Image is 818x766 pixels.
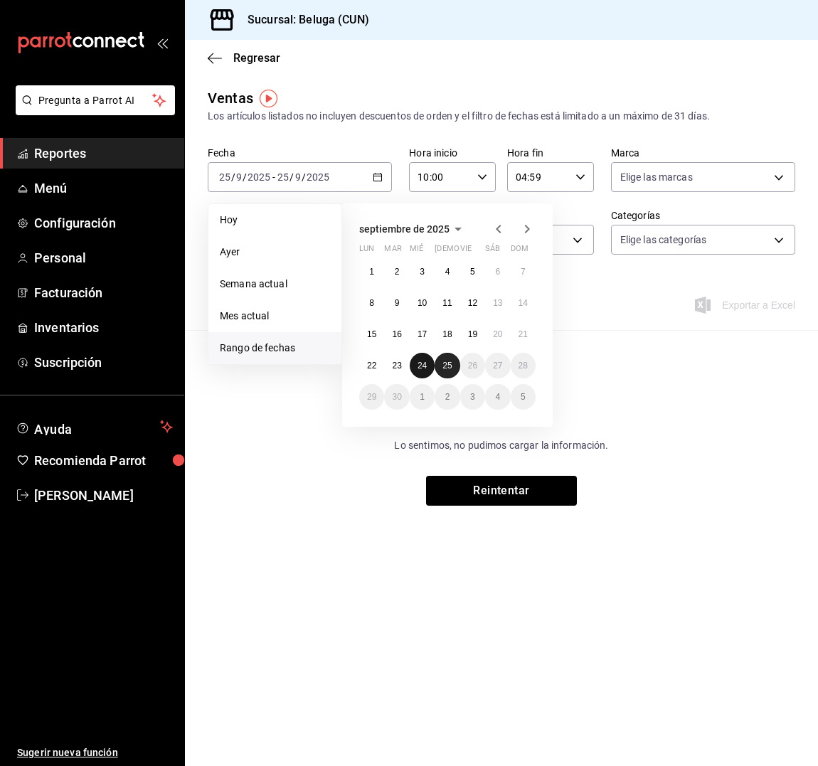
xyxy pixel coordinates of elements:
span: - [272,171,275,183]
abbr: 3 de septiembre de 2025 [420,267,425,277]
button: 30 de septiembre de 2025 [384,384,409,410]
button: 28 de septiembre de 2025 [511,353,536,378]
div: Ventas [208,87,253,109]
button: 2 de septiembre de 2025 [384,259,409,284]
span: Rango de fechas [220,341,330,356]
button: open_drawer_menu [156,37,168,48]
span: Elige las marcas [620,170,693,184]
abbr: miércoles [410,244,423,259]
button: 12 de septiembre de 2025 [460,290,485,316]
button: 10 de septiembre de 2025 [410,290,435,316]
span: Configuración [34,213,173,233]
abbr: 7 de septiembre de 2025 [521,267,526,277]
abbr: lunes [359,244,374,259]
label: Marca [611,148,795,158]
abbr: 17 de septiembre de 2025 [418,329,427,339]
abbr: 23 de septiembre de 2025 [392,361,401,371]
button: 6 de septiembre de 2025 [485,259,510,284]
abbr: martes [384,244,401,259]
span: Personal [34,248,173,267]
abbr: 8 de septiembre de 2025 [369,298,374,308]
button: 14 de septiembre de 2025 [511,290,536,316]
span: Elige las categorías [620,233,707,247]
button: 3 de octubre de 2025 [460,384,485,410]
span: Hoy [220,213,330,228]
label: Hora fin [507,148,594,158]
input: ---- [306,171,330,183]
span: Ayuda [34,418,154,435]
button: 24 de septiembre de 2025 [410,353,435,378]
span: Ayer [220,245,330,260]
button: Reintentar [426,476,577,506]
abbr: 6 de septiembre de 2025 [495,267,500,277]
abbr: 2 de octubre de 2025 [445,392,450,402]
abbr: 22 de septiembre de 2025 [367,361,376,371]
button: 13 de septiembre de 2025 [485,290,510,316]
button: 20 de septiembre de 2025 [485,321,510,347]
span: [PERSON_NAME] [34,486,173,505]
abbr: 4 de septiembre de 2025 [445,267,450,277]
span: / [302,171,306,183]
button: 7 de septiembre de 2025 [511,259,536,284]
abbr: 16 de septiembre de 2025 [392,329,401,339]
span: / [231,171,235,183]
input: -- [235,171,243,183]
abbr: 27 de septiembre de 2025 [493,361,502,371]
span: Facturación [34,283,173,302]
abbr: 28 de septiembre de 2025 [519,361,528,371]
input: -- [294,171,302,183]
button: 3 de septiembre de 2025 [410,259,435,284]
span: Menú [34,179,173,198]
button: 1 de septiembre de 2025 [359,259,384,284]
button: 5 de octubre de 2025 [511,384,536,410]
button: 1 de octubre de 2025 [410,384,435,410]
button: 4 de octubre de 2025 [485,384,510,410]
abbr: 11 de septiembre de 2025 [442,298,452,308]
button: 16 de septiembre de 2025 [384,321,409,347]
button: 19 de septiembre de 2025 [460,321,485,347]
span: Mes actual [220,309,330,324]
abbr: 15 de septiembre de 2025 [367,329,376,339]
button: 25 de septiembre de 2025 [435,353,460,378]
abbr: 10 de septiembre de 2025 [418,298,427,308]
p: Lo sentimos, no pudimos cargar la información. [305,438,698,453]
span: Inventarios [34,318,173,337]
span: Suscripción [34,353,173,372]
span: Semana actual [220,277,330,292]
abbr: 1 de octubre de 2025 [420,392,425,402]
button: 2 de octubre de 2025 [435,384,460,410]
abbr: 1 de septiembre de 2025 [369,267,374,277]
button: 9 de septiembre de 2025 [384,290,409,316]
abbr: 20 de septiembre de 2025 [493,329,502,339]
abbr: 26 de septiembre de 2025 [468,361,477,371]
button: 21 de septiembre de 2025 [511,321,536,347]
label: Categorías [611,211,795,220]
label: Fecha [208,148,392,158]
button: 15 de septiembre de 2025 [359,321,384,347]
abbr: 3 de octubre de 2025 [470,392,475,402]
abbr: 24 de septiembre de 2025 [418,361,427,371]
abbr: viernes [460,244,472,259]
a: Pregunta a Parrot AI [10,103,175,118]
abbr: 21 de septiembre de 2025 [519,329,528,339]
button: septiembre de 2025 [359,220,467,238]
button: Pregunta a Parrot AI [16,85,175,115]
span: Regresar [233,51,280,65]
div: Los artículos listados no incluyen descuentos de orden y el filtro de fechas está limitado a un m... [208,109,795,124]
abbr: sábado [485,244,500,259]
button: 4 de septiembre de 2025 [435,259,460,284]
input: ---- [247,171,271,183]
span: / [290,171,294,183]
button: 11 de septiembre de 2025 [435,290,460,316]
abbr: 29 de septiembre de 2025 [367,392,376,402]
span: Reportes [34,144,173,163]
abbr: 14 de septiembre de 2025 [519,298,528,308]
button: Regresar [208,51,280,65]
span: septiembre de 2025 [359,223,450,235]
img: Tooltip marker [260,90,277,107]
button: 18 de septiembre de 2025 [435,321,460,347]
abbr: 30 de septiembre de 2025 [392,392,401,402]
input: -- [218,171,231,183]
span: Sugerir nueva función [17,745,173,760]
